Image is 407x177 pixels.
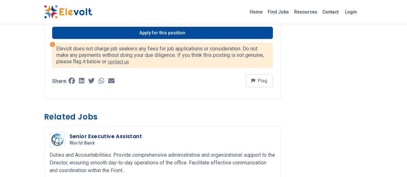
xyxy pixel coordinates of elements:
a: Contact [320,7,341,17]
h3: Senior Executive Assistant [69,133,142,140]
p: Share: [52,79,67,84]
a: Resources [291,7,320,17]
p: Elevolt does not charge job seekers any fees for job applications or consideration. Do not make a... [56,46,269,65]
a: Login [341,5,361,18]
a: Find Jobs [265,7,291,17]
p: Duties and Accountabilities: Provide comprehensive administrative and organizational support to t... [50,151,275,174]
img: World Bank [51,133,64,146]
a: Apply for this position [52,27,273,39]
img: Elevolt [44,5,92,19]
h3: Related Jobs [44,112,281,122]
button: Flag [246,74,273,87]
span: World Bank [69,140,95,146]
a: Home [247,7,265,17]
a: contact us [108,59,129,64]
